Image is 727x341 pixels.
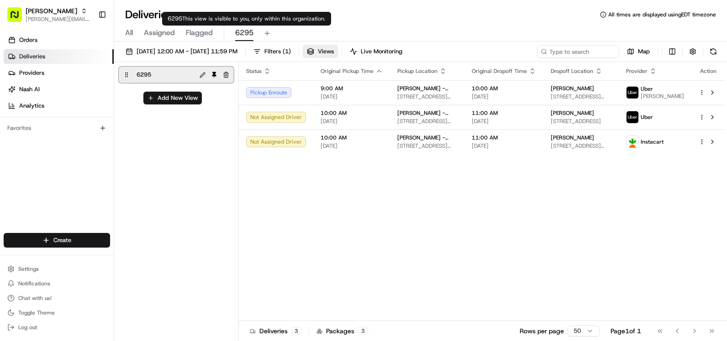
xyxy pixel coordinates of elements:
[397,67,437,75] span: Pickup Location
[641,138,664,145] span: Instacart
[520,326,564,336] p: Rows per page
[316,326,368,336] div: Packages
[19,102,44,110] span: Analytics
[472,93,536,100] span: [DATE]
[24,59,151,68] input: Clear
[537,45,619,58] input: Type to search
[31,96,116,103] div: We're available if you need us!
[472,85,536,92] span: 10:00 AM
[26,15,91,23] button: [PERSON_NAME][EMAIL_ADDRESS][PERSON_NAME][DOMAIN_NAME]
[472,118,536,125] span: [DATE]
[638,47,650,56] span: Map
[235,27,253,38] span: 6295
[18,324,37,331] span: Log out
[77,133,84,140] div: 💻
[155,90,166,101] button: Start new chat
[291,327,301,335] div: 3
[283,47,291,56] span: ( 1 )
[5,129,74,145] a: 📗Knowledge Base
[4,263,110,275] button: Settings
[19,85,40,93] span: Nash AI
[137,68,151,81] span: 6295
[18,309,55,316] span: Toggle Theme
[472,109,536,117] span: 11:00 AM
[321,118,383,125] span: [DATE]
[26,6,77,15] button: [PERSON_NAME]
[397,118,457,125] span: [STREET_ADDRESS][PERSON_NAME]
[699,67,718,75] div: Action
[321,93,383,100] span: [DATE]
[397,134,457,141] span: [PERSON_NAME] - 6295
[551,142,611,150] span: [STREET_ADDRESS][PERSON_NAME]
[318,47,334,56] span: Views
[551,85,594,92] span: [PERSON_NAME]
[4,4,95,26] button: [PERSON_NAME][PERSON_NAME][EMAIL_ADDRESS][PERSON_NAME][DOMAIN_NAME]
[623,45,654,58] button: Map
[31,87,150,96] div: Start new chat
[64,154,111,161] a: Powered byPylon
[361,47,402,56] span: Live Monitoring
[627,136,638,148] img: profile_instacart_ahold_partner.png
[250,326,301,336] div: Deliveries
[641,114,653,121] span: Uber
[125,7,172,22] h1: Deliveries
[641,93,684,100] span: [PERSON_NAME]
[608,11,716,18] span: All times are displayed using EDT timezone
[137,47,237,56] span: [DATE] 12:00 AM - [DATE] 11:59 PM
[18,294,52,302] span: Chat with us!
[19,36,37,44] span: Orders
[74,129,150,145] a: 💻API Documentation
[321,67,374,75] span: Original Pickup Time
[162,12,331,26] div: 6295
[551,67,593,75] span: Dropoff Location
[303,45,338,58] button: Views
[18,265,39,273] span: Settings
[551,93,611,100] span: [STREET_ADDRESS][PERSON_NAME]
[143,92,202,104] button: Add New View
[144,27,175,38] span: Assigned
[472,67,527,75] span: Original Dropoff Time
[9,9,27,27] img: Nash
[4,98,114,113] a: Analytics
[626,67,648,75] span: Provider
[551,109,594,117] span: [PERSON_NAME]
[397,93,457,100] span: [STREET_ADDRESS][PERSON_NAME]
[707,45,720,58] button: Refresh
[9,87,26,103] img: 1736555255976-a54dd68f-1ca7-489b-9aae-adbdc363a1c4
[397,142,457,150] span: [STREET_ADDRESS][PERSON_NAME]
[4,121,110,135] div: Favorites
[186,27,213,38] span: Flagged
[4,321,110,334] button: Log out
[18,280,50,287] span: Notifications
[321,109,383,117] span: 10:00 AM
[4,82,114,97] a: Nash AI
[4,233,110,248] button: Create
[321,85,383,92] span: 9:00 AM
[121,45,242,58] button: [DATE] 12:00 AM - [DATE] 11:59 PM
[472,142,536,150] span: [DATE]
[321,142,383,150] span: [DATE]
[9,133,16,140] div: 📗
[18,132,70,141] span: Knowledge Base
[627,111,638,123] img: profile_uber_ahold_partner.png
[4,306,110,319] button: Toggle Theme
[551,134,594,141] span: [PERSON_NAME]
[4,277,110,290] button: Notifications
[264,47,291,56] span: Filters
[397,85,457,92] span: [PERSON_NAME] - 6295
[19,52,45,61] span: Deliveries
[246,67,262,75] span: Status
[321,134,383,141] span: 10:00 AM
[4,33,114,47] a: Orders
[4,49,114,64] a: Deliveries
[611,326,641,336] div: Page 1 of 1
[472,134,536,141] span: 11:00 AM
[91,155,111,161] span: Pylon
[627,87,638,98] img: profile_uber_ahold_partner.png
[551,118,611,125] span: [STREET_ADDRESS]
[641,85,653,93] span: Uber
[9,36,166,51] p: Welcome 👋
[358,327,368,335] div: 3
